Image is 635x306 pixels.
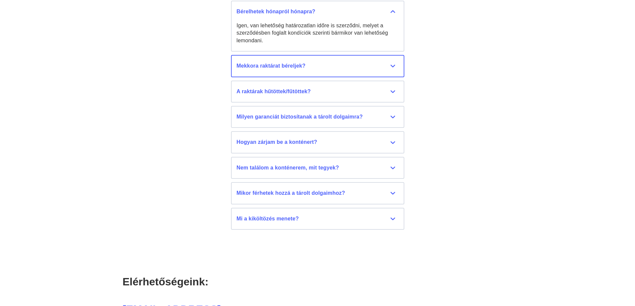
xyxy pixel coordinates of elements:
div: Bérelhetek hónapról hónapra? [237,8,399,15]
div: Elérhetőségeink: [123,275,306,289]
div: Igen, van lehetőség határozatlan időre is szerződni, melyet a szerződésben foglalt kondíciók szer... [237,22,399,44]
div: Mi a kiköltözés menete? [237,215,399,222]
div: Hogyan zárjam be a konténert? [237,139,399,146]
button: Milyen garanciát biztosítanak a tárolt dolgaimra? [231,106,404,128]
button: Hogyan zárjam be a konténert? [231,131,404,153]
button: Nem találom a konténerem, mit tegyek? [231,157,404,179]
button: Bérelhetek hónapról hónapra? Igen, van lehetőség határozatlan időre is szerződni, melyet a szerző... [231,1,404,52]
div: Milyen garanciát biztosítanak a tárolt dolgaimra? [237,113,399,121]
button: Mikor férhetek hozzá a tárolt dolgaimhoz? [231,182,404,204]
div: Mekkora raktárat béreljek? [237,62,399,70]
button: Mi a kiköltözés menete? [231,208,404,230]
div: Mikor férhetek hozzá a tárolt dolgaimhoz? [237,189,399,197]
div: A raktárak hűtöttek/fűtöttek? [237,88,399,95]
button: A raktárak hűtöttek/fűtöttek? [231,81,404,103]
div: Nem találom a konténerem, mit tegyek? [237,164,399,171]
button: Mekkora raktárat béreljek? [231,55,404,77]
